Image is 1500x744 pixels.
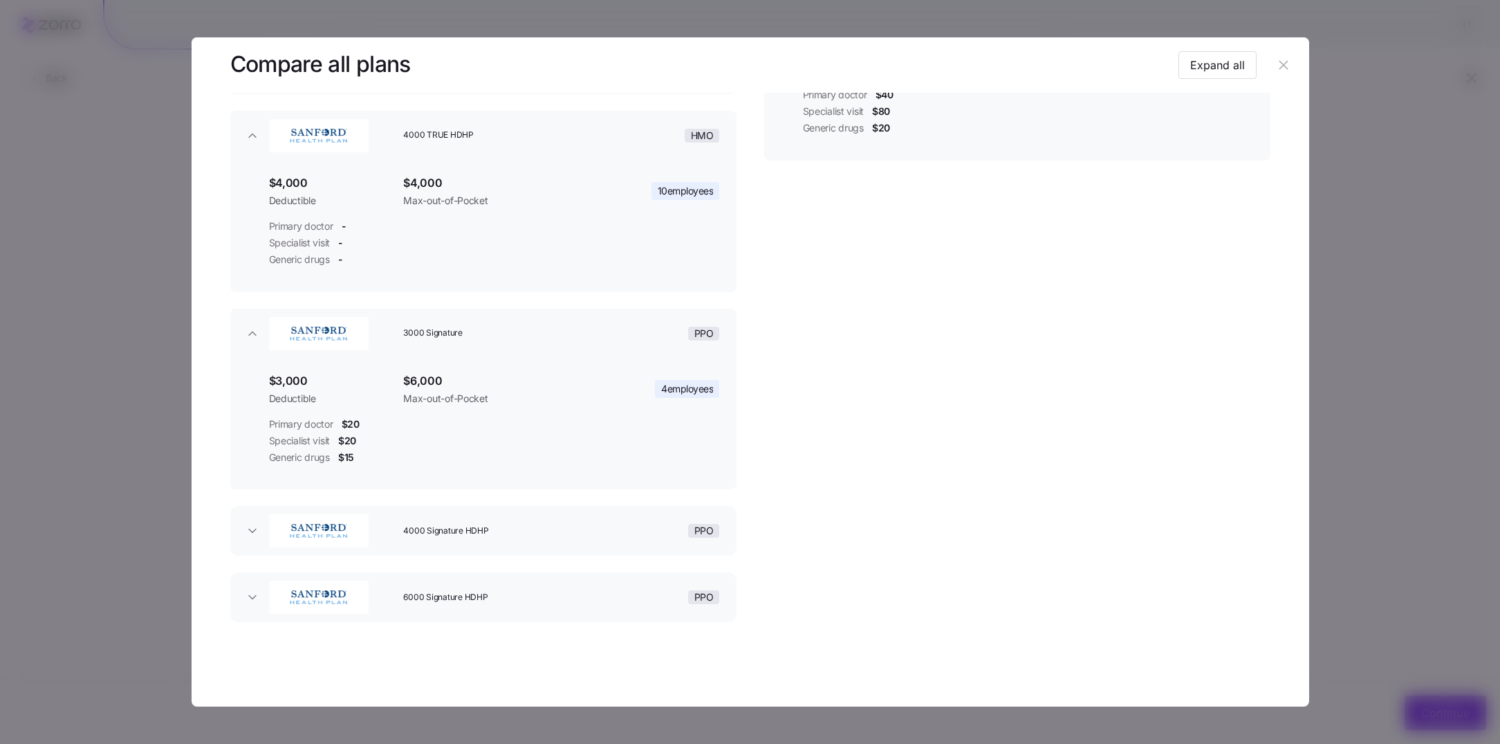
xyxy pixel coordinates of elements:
[403,372,584,390] span: $6,000
[872,121,890,135] span: $20
[269,372,393,390] span: $3,000
[694,327,714,340] span: PPO
[691,129,714,142] span: HMO
[269,253,330,266] span: Generic drugs
[230,572,737,622] button: Sanford Health Plan6000 Signature HDHPPPO
[270,583,367,611] img: Sanford Health Plan
[269,417,333,431] span: Primary doctor
[269,451,330,464] span: Generic drugs
[803,121,864,135] span: Generic drugs
[803,105,864,118] span: Specialist visit
[403,392,584,406] span: Max-out-of-Pocket
[658,184,714,198] span: 10 employees
[403,525,569,537] span: 4000 Signature HDHP
[230,359,737,490] div: Sanford Health Plan3000 SignaturePPO
[269,434,331,448] span: Specialist visit
[403,174,584,192] span: $4,000
[270,320,367,347] img: Sanford Health Plan
[803,88,867,102] span: Primary doctor
[338,236,343,250] span: -
[230,506,737,556] button: Sanford Health Plan4000 Signature HDHPPPO
[269,392,393,406] span: Deductible
[403,129,569,141] span: 4000 TRUE HDHP
[230,49,411,80] h3: Compare all plans
[403,592,569,604] span: 6000 Signature HDHP
[230,309,737,359] button: Sanford Health Plan3000 SignaturePPO
[876,88,893,102] span: $40
[1178,51,1257,79] button: Expand all
[270,517,367,545] img: Sanford Health Plan
[661,382,713,396] span: 4 employees
[872,105,890,118] span: $80
[269,174,393,192] span: $4,000
[270,122,367,149] img: Sanford Health Plan
[269,194,393,208] span: Deductible
[338,253,343,266] span: -
[403,327,569,339] span: 3000 Signature
[342,417,360,431] span: $20
[269,219,333,233] span: Primary doctor
[694,525,714,537] span: PPO
[230,161,737,292] div: Sanford Health Plan4000 TRUE HDHPHMO
[342,219,346,233] span: -
[269,236,331,250] span: Specialist visit
[403,194,584,208] span: Max-out-of-Pocket
[230,111,737,161] button: Sanford Health Plan4000 TRUE HDHPHMO
[338,434,356,448] span: $20
[694,591,714,604] span: PPO
[338,451,354,464] span: $15
[1190,57,1245,73] span: Expand all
